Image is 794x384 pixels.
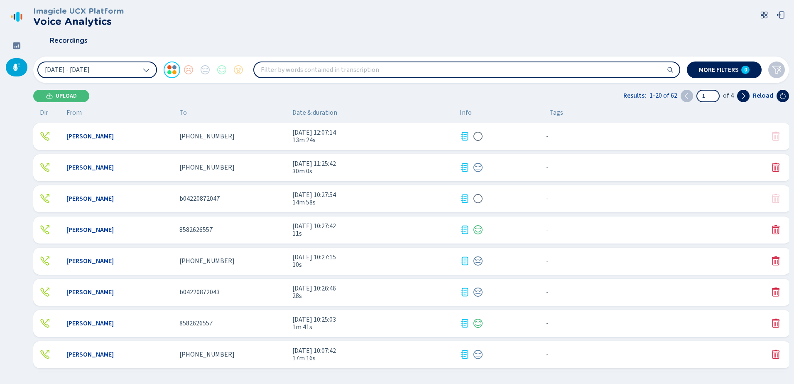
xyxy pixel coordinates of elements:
[460,287,470,297] svg: journal-text
[40,256,50,266] div: Outgoing call
[40,350,50,359] div: Outgoing call
[771,287,781,297] button: Delete conversation
[40,109,48,116] span: Dir
[460,131,470,141] div: Transcription available
[744,66,747,73] span: 0
[292,285,453,292] span: [DATE] 10:26:46
[473,194,483,204] div: Sentiment analysis in progress...
[771,162,781,172] svg: trash-fill
[66,257,114,265] span: [PERSON_NAME]
[473,194,483,204] svg: icon-emoji-silent
[460,162,470,172] div: Transcription available
[66,288,114,296] span: [PERSON_NAME]
[33,90,89,102] button: Upload
[292,199,453,206] span: 14m 58s
[292,167,453,175] span: 30m 0s
[40,350,50,359] svg: telephone-outbound
[546,257,549,265] span: No tags assigned
[699,66,739,73] span: More filters
[546,164,549,171] span: No tags assigned
[40,287,50,297] div: Outgoing call
[460,162,470,172] svg: journal-text
[292,109,453,116] span: Date & duration
[37,62,157,78] button: [DATE] - [DATE]
[179,351,235,358] span: [PHONE_NUMBER]
[473,350,483,359] div: Neutral sentiment
[292,129,453,136] span: [DATE] 12:07:14
[771,225,781,235] button: Delete conversation
[546,320,549,327] span: No tags assigned
[649,92,677,99] span: 1-20 of 62
[771,287,781,297] svg: trash-fill
[179,133,235,140] span: [PHONE_NUMBER]
[179,195,220,202] span: b04220872047
[777,90,789,102] button: Reload the current page
[292,261,453,268] span: 10s
[771,131,781,141] svg: trash-fill
[292,136,453,144] span: 13m 24s
[740,93,747,99] svg: chevron-right
[473,131,483,141] div: Sentiment analysis in progress...
[771,225,781,235] svg: trash-fill
[56,93,77,99] span: Upload
[681,90,693,102] button: Previous page
[254,62,679,77] input: Filter by words contained in transcription
[768,62,785,78] button: Clear filters
[179,320,213,327] span: 8582626557
[623,92,646,99] span: Results:
[473,225,483,235] svg: icon-emoji-smile
[460,256,470,266] svg: journal-text
[66,320,114,327] span: [PERSON_NAME]
[460,350,470,359] svg: journal-text
[546,351,549,358] span: No tags assigned
[546,133,549,140] span: No tags assigned
[292,160,453,167] span: [DATE] 11:25:42
[66,109,82,116] span: From
[460,131,470,141] svg: journal-text
[473,318,483,328] div: Positive sentiment
[40,162,50,172] svg: telephone-outbound
[723,92,734,99] span: of 4
[179,288,220,296] span: b04220872043
[737,90,750,102] button: Next page
[66,195,114,202] span: [PERSON_NAME]
[460,194,470,204] div: Transcription available
[460,287,470,297] div: Transcription available
[684,93,690,99] svg: chevron-left
[292,316,453,323] span: [DATE] 10:25:03
[40,318,50,328] div: Outgoing call
[771,256,781,266] svg: trash-fill
[473,162,483,172] svg: icon-emoji-neutral
[292,230,453,237] span: 11s
[777,11,785,19] svg: box-arrow-left
[40,194,50,204] div: Outgoing call
[40,131,50,141] div: Outgoing call
[45,66,90,73] span: [DATE] - [DATE]
[667,66,674,73] svg: search
[460,225,470,235] div: Transcription available
[460,225,470,235] svg: journal-text
[292,254,453,261] span: [DATE] 10:27:15
[546,226,549,234] span: No tags assigned
[546,195,549,202] span: No tags assigned
[473,287,483,297] div: Neutral sentiment
[40,256,50,266] svg: telephone-outbound
[771,256,781,266] button: Delete conversation
[460,318,470,328] div: Transcription available
[473,256,483,266] svg: icon-emoji-neutral
[143,66,149,73] svg: chevron-down
[460,256,470,266] div: Transcription available
[779,93,786,99] svg: arrow-clockwise
[179,257,235,265] span: [PHONE_NUMBER]
[473,225,483,235] div: Positive sentiment
[753,92,773,99] span: Reload
[292,191,453,199] span: [DATE] 10:27:54
[292,292,453,300] span: 28s
[40,162,50,172] div: Outgoing call
[473,162,483,172] div: Neutral sentiment
[771,318,781,328] button: Delete conversation
[771,162,781,172] button: Delete conversation
[46,93,53,99] svg: cloud-upload
[549,109,563,116] span: Tags
[40,225,50,235] div: Outgoing call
